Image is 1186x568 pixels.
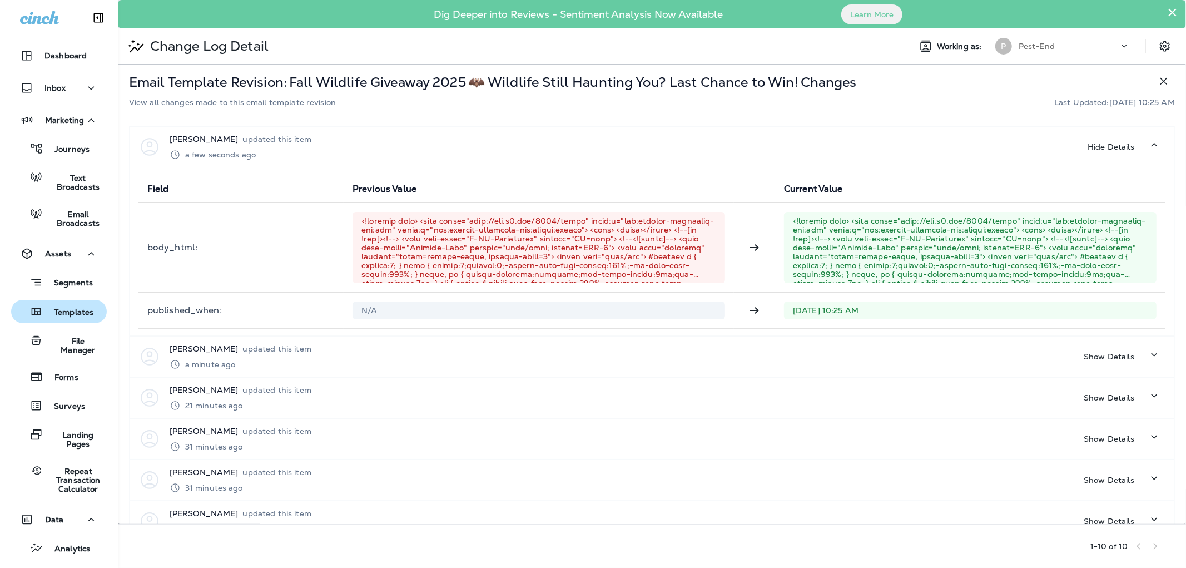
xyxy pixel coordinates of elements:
[129,76,287,89] p: Email Template Revision:
[185,523,244,535] div: Sep 30, 2025 9:52 AM
[147,242,335,253] p: body_html :
[147,185,335,194] p: Field
[1084,352,1134,361] p: Show Details
[185,149,256,160] div: Sep 30, 2025 10:25 AM
[43,174,102,191] p: Text Broadcasts
[1084,476,1134,485] p: Show Details
[11,300,107,323] button: Templates
[1084,517,1134,526] p: Show Details
[801,76,857,89] p: Changes
[83,7,114,29] button: Collapse Sidebar
[170,384,239,396] p: [PERSON_NAME]
[170,467,239,478] p: [PERSON_NAME]
[44,83,66,92] p: Inbox
[11,459,107,498] button: Repeat Transaction Calculator
[1019,42,1055,51] p: Pest-End
[468,76,798,89] p: 🦇 Wildlife Still Haunting You? Last Chance to Win!
[11,365,107,388] button: Forms
[793,216,1148,279] p: <!loremip dolo> <sita conse="adip://eli.s0.doe/8004/tempo" incid:u="lab:etdolor-magnaaliq-eni:adm...
[11,202,107,233] button: Email Broadcasts
[11,270,107,294] button: Segments
[361,306,716,315] p: N/A
[11,536,107,560] button: Analytics
[11,137,107,160] button: Journeys
[1088,142,1134,151] p: Hide Details
[353,185,725,194] p: Previous Value
[45,249,71,258] p: Assets
[185,360,236,369] p: a minute ago
[289,76,466,89] p: Fall Wildlife Giveaway 2025
[11,394,107,417] button: Surveys
[43,431,102,448] p: Landing Pages
[43,373,78,383] p: Forms
[43,337,102,354] p: File Manager
[43,544,90,555] p: Analytics
[401,13,756,16] p: Dig Deeper into Reviews - Sentiment Analysis Now Available
[243,344,311,353] p: updated this item
[185,482,243,493] div: Sep 30, 2025 9:54 AM
[43,145,90,155] p: Journeys
[11,77,107,99] button: Inbox
[1155,36,1175,56] button: Settings
[129,97,336,108] p: View all changes made to this email template revision
[11,508,107,531] button: Data
[784,185,1157,194] p: Current Value
[11,329,107,359] button: File Manager
[841,4,902,24] button: Learn More
[11,45,107,67] button: Dashboard
[243,468,311,477] p: updated this item
[185,483,243,492] p: 31 minutes ago
[361,216,716,279] p: <!loremip dolo> <sita conse="adip://eli.s0.doe/8004/tempo" incid:u="lab:etdolor-magnaaliq-eni:adm...
[147,305,335,316] p: published_when :
[185,150,256,159] p: a few seconds ago
[1167,3,1178,21] button: Close
[1090,542,1128,551] div: 1 - 10 of 10
[937,42,984,51] span: Working as:
[170,508,239,519] p: [PERSON_NAME]
[1084,393,1134,402] p: Show Details
[1084,434,1134,443] p: Show Details
[44,51,87,60] p: Dashboard
[11,109,107,131] button: Marketing
[185,400,243,411] div: Sep 30, 2025 10:03 AM
[146,38,269,55] p: Change Log Detail
[995,38,1012,55] div: P
[43,308,93,318] p: Templates
[45,116,84,125] p: Marketing
[185,401,243,410] p: 21 minutes ago
[185,359,236,370] div: Sep 30, 2025 10:24 AM
[11,243,107,265] button: Assets
[43,402,85,412] p: Surveys
[243,427,311,436] p: updated this item
[170,426,239,437] p: [PERSON_NAME]
[243,386,311,394] p: updated this item
[11,423,107,453] button: Landing Pages
[243,509,311,518] p: updated this item
[185,442,243,451] p: 31 minutes ago
[170,343,239,354] p: [PERSON_NAME]
[793,306,1148,315] p: [DATE] 10:25 AM
[45,515,64,524] p: Data
[43,467,102,493] p: Repeat Transaction Calculator
[43,210,102,228] p: Email Broadcasts
[170,134,239,145] p: [PERSON_NAME]
[185,441,243,452] div: Sep 30, 2025 9:54 AM
[243,135,311,144] p: updated this item
[43,278,93,289] p: Segments
[11,166,107,196] button: Text Broadcasts
[1054,98,1175,107] p: Last Updated: [DATE] 10:25 AM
